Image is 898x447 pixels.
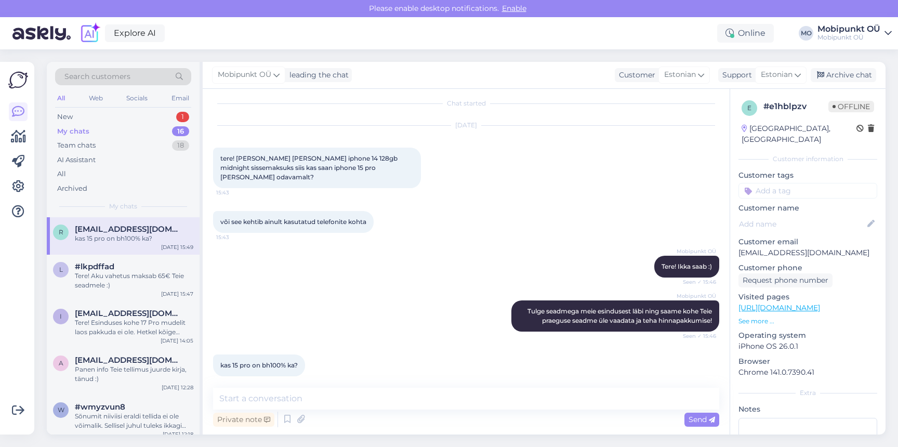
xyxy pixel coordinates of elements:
span: r [59,228,63,236]
p: Customer phone [738,262,877,273]
div: Mobipunkt OÜ [817,25,880,33]
div: # e1hblpzv [763,100,828,113]
span: Mobipunkt OÜ [677,247,716,255]
span: A [59,359,63,367]
span: Estonian [664,69,696,81]
span: 15:49 [216,377,255,385]
input: Add a tag [738,183,877,199]
div: Online [717,24,774,43]
div: Chat started [213,99,719,108]
div: [DATE] 15:47 [161,290,193,298]
span: Andreasveide007@gmail.com [75,356,183,365]
span: Send [689,415,715,424]
p: Notes [738,404,877,415]
span: Estonian [761,69,793,81]
div: My chats [57,126,89,137]
div: 1 [176,112,189,122]
div: Request phone number [738,273,833,287]
div: All [55,91,67,105]
div: Archived [57,183,87,194]
div: New [57,112,73,122]
span: Tulge seadmega meie esindusest läbi ning saame kohe Teie praeguse seadme üle vaadata ja teha hinn... [527,307,714,324]
span: #wmyzvun8 [75,402,125,412]
p: Customer name [738,203,877,214]
div: leading the chat [285,70,349,81]
p: Customer email [738,236,877,247]
div: [DATE] 14:05 [161,337,193,345]
div: Team chats [57,140,96,151]
span: Seen ✓ 15:46 [677,332,716,340]
p: See more ... [738,317,877,326]
a: Mobipunkt OÜMobipunkt OÜ [817,25,892,42]
input: Add name [739,218,865,230]
div: [GEOGRAPHIC_DATA], [GEOGRAPHIC_DATA] [742,123,856,145]
span: info@pambu.ee [75,309,183,318]
div: [DATE] 12:18 [163,430,193,438]
span: 15:43 [216,233,255,241]
span: tere! [PERSON_NAME] [PERSON_NAME] iphone 14 128gb midnight sissemaksuks siis kas saan iphone 15 p... [220,154,399,181]
span: w [58,406,64,414]
p: iPhone OS 26.0.1 [738,341,877,352]
div: Tere! Aku vahetus maksab 65€ Teie seadmele :) [75,271,193,290]
div: 16 [172,126,189,137]
div: Sõnumit niiviisi eraldi tellida ei ole võimalik. Sellisel juhul tuleks ikkagi soovitud seadmele t... [75,412,193,430]
div: kas 15 pro on bh100% ka? [75,234,193,243]
p: Chrome 141.0.7390.41 [738,367,877,378]
span: Offline [828,101,874,112]
span: Seen ✓ 15:46 [677,278,716,286]
div: Customer information [738,154,877,164]
div: Email [169,91,191,105]
span: või see kehtib ainult kasutatud telefonite kohta [220,218,366,226]
div: Customer [615,70,655,81]
div: Archive chat [811,68,876,82]
div: MO [799,26,813,41]
span: 15:43 [216,189,255,196]
div: Socials [124,91,150,105]
div: Web [87,91,105,105]
span: rasmusseire99@gmail.com [75,225,183,234]
p: Customer tags [738,170,877,181]
span: Mobipunkt OÜ [218,69,271,81]
span: l [59,266,63,273]
span: My chats [109,202,137,211]
span: kas 15 pro on bh100% ka? [220,361,298,369]
div: Support [718,70,752,81]
img: Askly Logo [8,70,28,90]
p: [EMAIL_ADDRESS][DOMAIN_NAME] [738,247,877,258]
p: Browser [738,356,877,367]
div: All [57,169,66,179]
p: Operating system [738,330,877,341]
div: Private note [213,413,274,427]
span: i [60,312,62,320]
span: Mobipunkt OÜ [677,292,716,300]
span: e [747,104,751,112]
div: 18 [172,140,189,151]
div: Mobipunkt OÜ [817,33,880,42]
span: Tere! Ikka saab :) [662,262,712,270]
div: Extra [738,388,877,398]
a: Explore AI [105,24,165,42]
a: [URL][DOMAIN_NAME] [738,303,820,312]
div: [DATE] 12:28 [162,384,193,391]
div: Tere! Esinduses kohe 17 Pro mudelit laos pakkuda ei ole. Hetkel kõige kiirem tarneaeg on 512GB mu... [75,318,193,337]
div: [DATE] 15:49 [161,243,193,251]
p: Visited pages [738,292,877,303]
img: explore-ai [79,22,101,44]
div: [DATE] [213,121,719,130]
div: Panen info Teie tellimus juurde kirja, tänud :) [75,365,193,384]
div: AI Assistant [57,155,96,165]
span: #lkpdffad [75,262,114,271]
span: Search customers [64,71,130,82]
span: Enable [499,4,530,13]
